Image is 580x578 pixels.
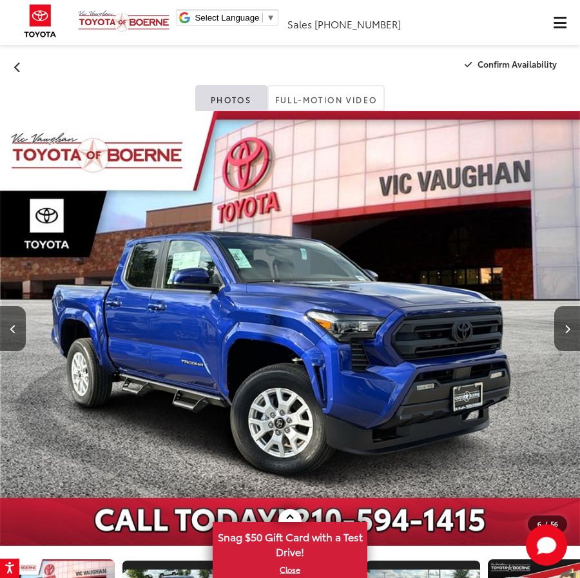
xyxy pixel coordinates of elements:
span: Confirm Availability [478,58,557,70]
button: Toggle Chat Window [526,525,567,566]
span: Sales [287,17,312,31]
span: ​ [262,13,263,23]
span: ▼ [266,13,275,23]
a: Full-Motion Video [267,85,385,111]
span: 6 [537,519,541,528]
svg: Start Chat [526,525,567,566]
span: [PHONE_NUMBER] [314,17,401,31]
button: Next image [554,306,580,351]
span: / [543,519,548,528]
button: Confirm Availability [458,53,568,75]
span: 56 [550,519,558,528]
span: Snag $50 Gift Card with a Test Drive! [214,523,366,563]
a: Photos [195,85,267,111]
a: Select Language​ [195,13,275,23]
span: Select Language [195,13,259,23]
img: Vic Vaughan Toyota of Boerne [78,10,170,32]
